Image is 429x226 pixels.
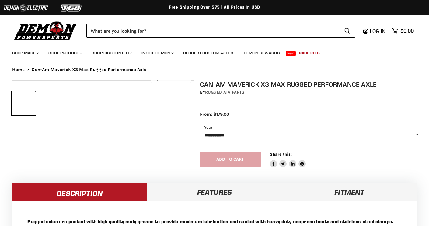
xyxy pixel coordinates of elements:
[339,24,355,38] button: Search
[86,24,355,38] form: Product
[87,47,136,59] a: Shop Discounted
[389,26,417,35] a: $0.00
[200,80,423,88] h1: Can-Am Maverick X3 Max Rugged Performance Axle
[294,47,324,59] a: Race Kits
[200,128,423,142] select: year
[49,2,94,14] img: TGB Logo 2
[286,51,296,56] span: New!
[400,28,414,34] span: $0.00
[12,91,36,115] button: IMAGE thumbnail
[205,90,244,95] a: Rugged ATV Parts
[137,47,177,59] a: Inside Demon
[200,89,423,96] div: by
[239,47,284,59] a: Demon Rewards
[179,47,238,59] a: Request Custom Axles
[270,152,306,168] aside: Share this:
[282,183,417,201] a: Fitment
[32,67,147,72] span: Can-Am Maverick X3 Max Rugged Performance Axle
[154,77,188,81] span: Click to expand
[370,28,385,34] span: Log in
[147,183,282,201] a: Features
[8,44,412,59] ul: Main menu
[12,67,25,72] a: Home
[44,47,86,59] a: Shop Product
[3,2,49,14] img: Demon Electric Logo 2
[270,152,292,156] span: Share this:
[367,28,389,34] a: Log in
[12,20,79,41] img: Demon Powersports
[200,111,229,117] span: From: $179.00
[12,183,147,201] a: Description
[8,47,43,59] a: Shop Make
[86,24,339,38] input: Search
